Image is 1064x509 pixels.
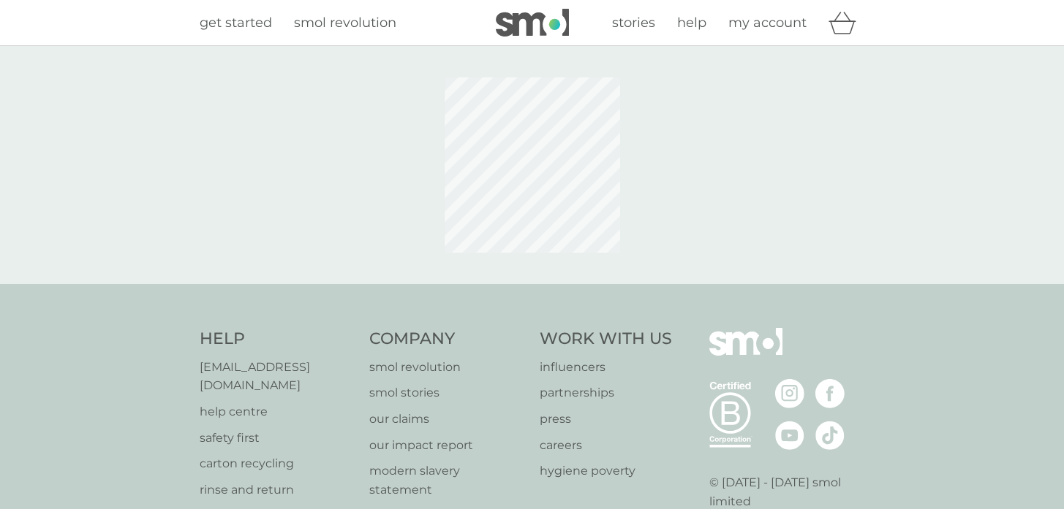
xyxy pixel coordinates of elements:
[540,358,672,377] a: influencers
[540,328,672,351] h4: Work With Us
[815,379,845,408] img: visit the smol Facebook page
[728,12,807,34] a: my account
[677,12,706,34] a: help
[200,12,272,34] a: get started
[775,421,804,450] img: visit the smol Youtube page
[369,410,525,429] a: our claims
[612,15,655,31] span: stories
[200,328,355,351] h4: Help
[677,15,706,31] span: help
[200,358,355,395] a: [EMAIL_ADDRESS][DOMAIN_NAME]
[369,462,525,499] a: modern slavery statement
[775,379,804,408] img: visit the smol Instagram page
[369,358,525,377] a: smol revolution
[728,15,807,31] span: my account
[369,436,525,455] a: our impact report
[540,383,672,402] a: partnerships
[294,12,396,34] a: smol revolution
[815,421,845,450] img: visit the smol Tiktok page
[200,429,355,448] a: safety first
[200,402,355,421] a: help centre
[540,436,672,455] a: careers
[200,454,355,473] a: carton recycling
[369,383,525,402] a: smol stories
[496,9,569,37] img: smol
[369,328,525,351] h4: Company
[540,462,672,481] a: hygiene poverty
[200,481,355,500] a: rinse and return
[294,15,396,31] span: smol revolution
[540,410,672,429] a: press
[612,12,655,34] a: stories
[829,8,865,37] div: basket
[709,328,782,378] img: smol
[200,15,272,31] span: get started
